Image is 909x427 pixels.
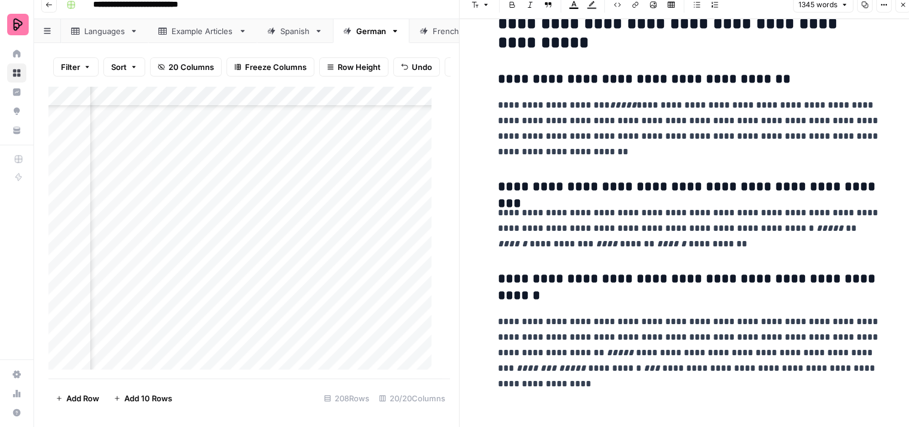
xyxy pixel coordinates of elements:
a: Home [7,44,26,63]
a: Spanish [257,19,333,43]
span: Add Row [66,392,99,404]
a: Settings [7,365,26,384]
div: 20/20 Columns [374,389,450,408]
button: Freeze Columns [227,57,314,77]
span: Sort [111,61,127,73]
a: Languages [61,19,148,43]
button: Help + Support [7,403,26,422]
div: 208 Rows [319,389,374,408]
div: Languages [84,25,125,37]
button: Sort [103,57,145,77]
div: French [433,25,460,37]
a: German [333,19,409,43]
a: Insights [7,83,26,102]
button: Filter [53,57,99,77]
button: Undo [393,57,440,77]
a: Example Articles [148,19,257,43]
span: Add 10 Rows [124,392,172,404]
button: Row Height [319,57,388,77]
button: Add Row [48,389,106,408]
span: Undo [412,61,432,73]
div: German [356,25,386,37]
button: Add 10 Rows [106,389,179,408]
div: Spanish [280,25,310,37]
button: Workspace: Preply [7,10,26,39]
span: Freeze Columns [245,61,307,73]
a: Usage [7,384,26,403]
span: Filter [61,61,80,73]
a: Opportunities [7,102,26,121]
img: Preply Logo [7,14,29,35]
button: 20 Columns [150,57,222,77]
div: Example Articles [172,25,234,37]
span: 20 Columns [169,61,214,73]
a: French [409,19,483,43]
span: Row Height [338,61,381,73]
a: Browse [7,63,26,83]
a: Your Data [7,121,26,140]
